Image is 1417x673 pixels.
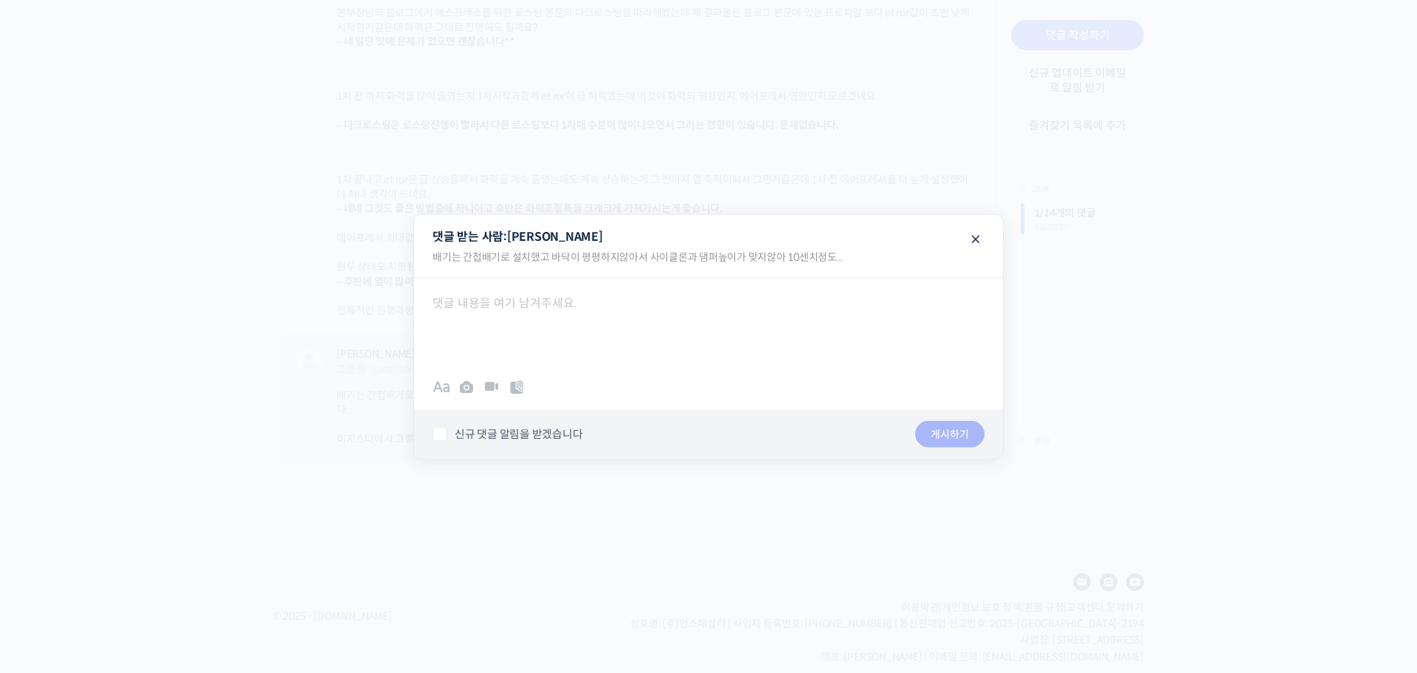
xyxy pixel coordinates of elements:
span: [PERSON_NAME] [507,228,603,244]
a: 홈 [4,468,97,505]
legend: 댓글 받는 사람: [414,214,1003,278]
span: 홈 [46,491,55,502]
label: 신규 댓글 알림을 받겠습니다 [432,426,582,441]
a: 대화 [97,468,190,505]
span: 설정 [228,491,246,502]
div: 배기는 간접배기로 설치했고 바닥이 평평하지않아서 사이클론과 댐퍼높이가 맞지않아 10센치정도... [421,243,996,278]
span: 대화 [135,491,153,503]
a: 설정 [190,468,283,505]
